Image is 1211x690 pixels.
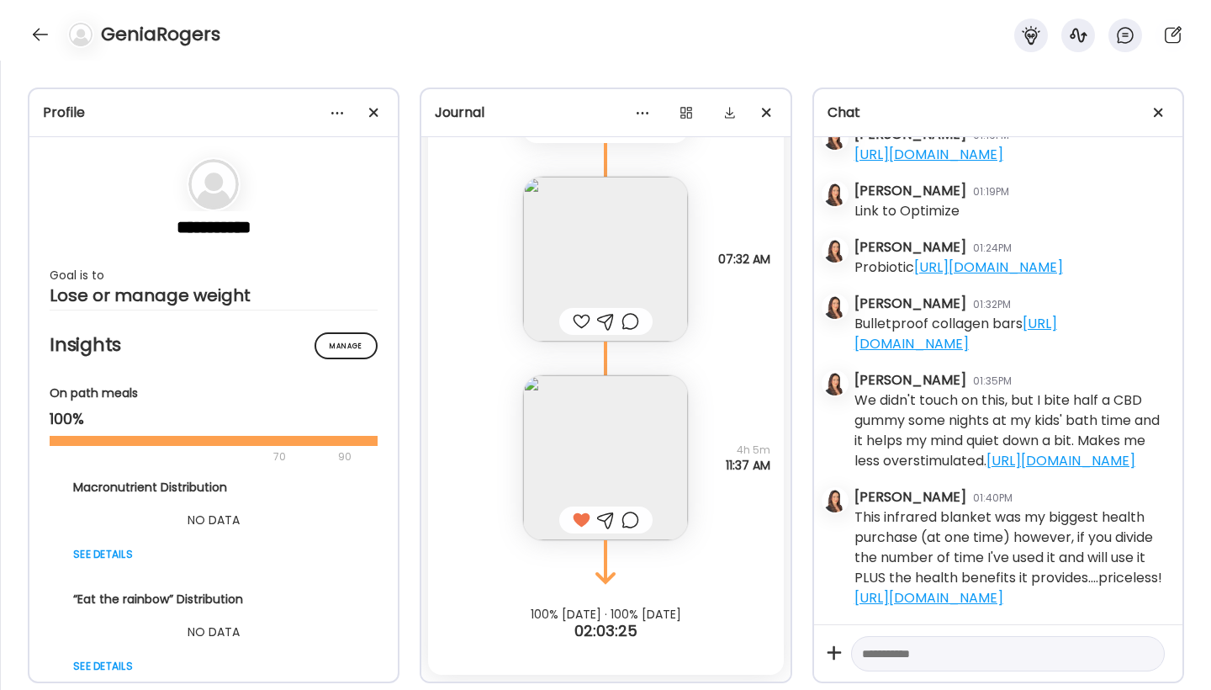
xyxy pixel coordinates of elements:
span: 4h 5m [726,443,770,458]
a: [URL][DOMAIN_NAME] [854,314,1057,353]
div: [PERSON_NAME] [854,370,966,390]
div: [PERSON_NAME] [854,181,966,201]
div: This infrared blanket was my biggest health purchase (at one time) however, if you divide the num... [854,507,1169,608]
div: [PERSON_NAME] [854,237,966,257]
div: 01:35PM [973,374,1012,389]
img: avatars%2Flh3K99mx7famFxoIg6ki9KwKpCi1 [823,239,847,263]
img: bg-avatar-default.svg [188,159,239,210]
div: “Eat the rainbow” Distribution [73,591,354,608]
div: Chat [828,103,1169,123]
div: Journal [435,103,776,123]
div: NO DATA [73,622,354,642]
h4: GeniaRogers [101,21,220,48]
div: NO DATA [73,510,354,530]
a: [URL][DOMAIN_NAME] [854,145,1003,164]
a: [URL][DOMAIN_NAME] [854,588,1003,608]
div: 01:24PM [973,241,1012,256]
div: 90 [336,447,353,467]
div: [PERSON_NAME] [854,487,966,507]
div: Link to Optimize [854,201,960,221]
span: 11:37 AM [726,458,770,473]
div: Macronutrient Distribution [73,479,354,496]
img: avatars%2Flh3K99mx7famFxoIg6ki9KwKpCi1 [823,295,847,319]
div: 100% [50,409,378,429]
a: [URL][DOMAIN_NAME] [986,451,1135,470]
h2: Insights [50,332,378,358]
div: Goal is to [50,265,378,285]
div: Probiotic [854,257,1063,278]
div: [PERSON_NAME] [854,294,966,314]
a: [URL][DOMAIN_NAME] [914,257,1063,277]
img: avatars%2Flh3K99mx7famFxoIg6ki9KwKpCi1 [823,126,847,150]
img: bg-avatar-default.svg [69,23,93,46]
div: Manage [315,332,378,359]
div: Bulletproof collagen bars [854,314,1169,354]
div: On path meals [50,385,378,402]
div: 100% [DATE] · 100% [DATE] [421,608,790,621]
div: 02:03:25 [421,621,790,641]
img: images%2FHS9iV4eR4aajLHUFk14lduQyQWu1%2FHa7CQHAGDjpzNcGaVMxT%2Fq41FmxlOYGML3r9s51ar_240 [523,177,688,342]
div: 01:19PM [973,184,1009,199]
img: images%2FHS9iV4eR4aajLHUFk14lduQyQWu1%2F6ybtIlaUatrNfYXN2Zk0%2FhzHjQCmykFZXjPzm2Z6F_240 [523,375,688,540]
img: avatars%2Flh3K99mx7famFxoIg6ki9KwKpCi1 [823,372,847,395]
span: 07:32 AM [718,252,770,267]
img: avatars%2Flh3K99mx7famFxoIg6ki9KwKpCi1 [823,183,847,206]
div: 70 [50,447,333,467]
div: 01:40PM [973,491,1013,506]
div: 01:32PM [973,297,1011,312]
div: We didn't touch on this, but I bite half a CBD gummy some nights at my kids' bath time and it hel... [854,390,1169,471]
img: avatars%2Flh3K99mx7famFxoIg6ki9KwKpCi1 [823,489,847,512]
div: Lose or manage weight [50,285,378,305]
div: Profile [43,103,384,123]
